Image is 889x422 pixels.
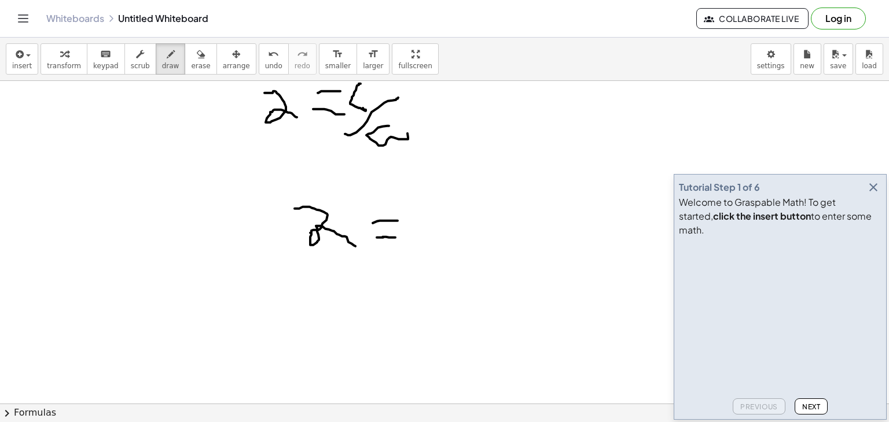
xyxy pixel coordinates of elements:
[6,43,38,75] button: insert
[87,43,125,75] button: keyboardkeypad
[398,62,432,70] span: fullscreen
[357,43,390,75] button: format_sizelarger
[46,13,104,24] a: Whiteboards
[862,62,877,70] span: load
[795,398,828,414] button: Next
[824,43,853,75] button: save
[191,62,210,70] span: erase
[268,47,279,61] i: undo
[800,62,814,70] span: new
[392,43,438,75] button: fullscreen
[679,195,881,237] div: Welcome to Graspable Math! To get started, to enter some math.
[100,47,111,61] i: keyboard
[696,8,809,29] button: Collaborate Live
[288,43,317,75] button: redoredo
[679,180,760,194] div: Tutorial Step 1 of 6
[156,43,186,75] button: draw
[332,47,343,61] i: format_size
[363,62,383,70] span: larger
[14,9,32,28] button: Toggle navigation
[802,402,820,411] span: Next
[855,43,883,75] button: load
[751,43,791,75] button: settings
[295,62,310,70] span: redo
[12,62,32,70] span: insert
[223,62,250,70] span: arrange
[93,62,119,70] span: keypad
[131,62,150,70] span: scrub
[368,47,379,61] i: format_size
[162,62,179,70] span: draw
[265,62,282,70] span: undo
[706,13,799,24] span: Collaborate Live
[713,210,811,222] b: click the insert button
[124,43,156,75] button: scrub
[259,43,289,75] button: undoundo
[811,8,866,29] button: Log in
[216,43,256,75] button: arrange
[47,62,81,70] span: transform
[830,62,846,70] span: save
[325,62,351,70] span: smaller
[794,43,821,75] button: new
[319,43,357,75] button: format_sizesmaller
[297,47,308,61] i: redo
[41,43,87,75] button: transform
[757,62,785,70] span: settings
[185,43,216,75] button: erase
